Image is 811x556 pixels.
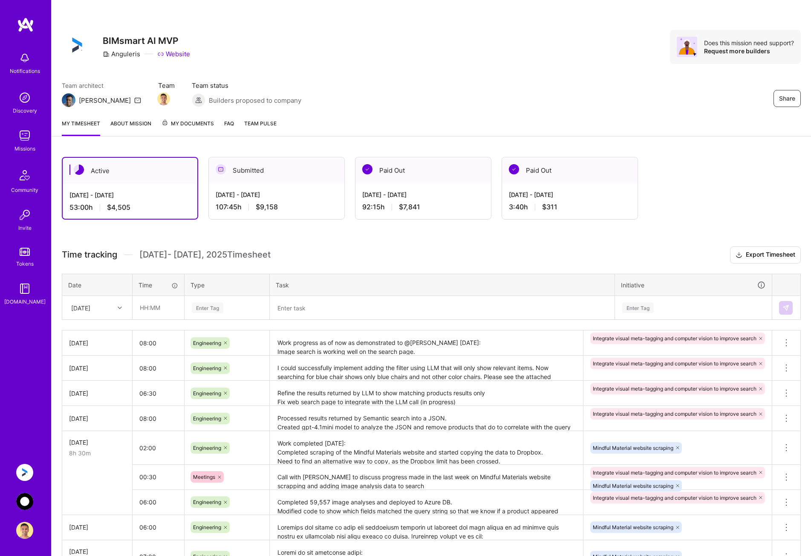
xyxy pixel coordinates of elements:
[133,357,184,379] input: HH:MM
[593,483,673,489] span: Mindful Material website scraping
[593,469,756,476] span: Integrate visual meta-tagging and computer vision to improve search
[593,385,756,392] span: Integrate visual meta-tagging and computer vision to improve search
[621,280,766,290] div: Initiative
[16,127,33,144] img: teamwork
[63,158,197,184] div: Active
[17,17,34,32] img: logo
[216,190,338,199] div: [DATE] - [DATE]
[271,466,582,489] textarea: Call with [PERSON_NAME] to discuss progress made in the last week on Mindful Materials website sc...
[74,165,84,175] img: Active
[193,415,221,422] span: Engineering
[622,301,654,314] div: Enter Tag
[20,248,30,256] img: tokens
[736,251,742,260] i: icon Download
[193,499,221,505] span: Engineering
[13,106,37,115] div: Discovery
[139,249,271,260] span: [DATE] - [DATE] , 2025 Timesheet
[14,464,35,481] a: Anguleris: BIMsmart AI MVP
[16,206,33,223] img: Invite
[502,157,638,183] div: Paid Out
[355,157,491,183] div: Paid Out
[16,259,34,268] div: Tokens
[69,523,125,532] div: [DATE]
[362,203,484,211] div: 92:15 h
[162,119,214,128] span: My Documents
[193,524,221,530] span: Engineering
[256,203,278,211] span: $9,158
[730,246,801,264] button: Export Timesheet
[133,332,184,354] input: HH:MM
[16,493,33,510] img: AnyTeam: Team for AI-Powered Sales Platform
[593,495,756,501] span: Integrate visual meta-tagging and computer vision to improve search
[773,90,801,107] button: Share
[782,304,789,311] img: Submit
[62,30,92,61] img: Company Logo
[271,516,582,539] textarea: Loremips dol sitame co adip eli seddoeiusm temporin ut laboreet dol magn aliqua en ad minimve qui...
[16,464,33,481] img: Anguleris: BIMsmart AI MVP
[14,144,35,153] div: Missions
[244,119,277,136] a: Team Pulse
[107,203,130,212] span: $4,505
[14,165,35,185] img: Community
[16,280,33,297] img: guide book
[216,203,338,211] div: 107:45 h
[509,203,631,211] div: 3:40 h
[133,491,184,513] input: HH:MM
[139,281,178,290] div: Time
[593,360,756,367] span: Integrate visual meta-tagging and computer vision to improve search
[362,164,372,174] img: Paid Out
[118,306,122,310] i: icon Chevron
[69,438,125,447] div: [DATE]
[133,382,184,405] input: HH:MM
[593,335,756,342] span: Integrate visual meta-tagging and computer vision to improve search
[11,185,38,194] div: Community
[193,390,221,397] span: Engineering
[677,37,697,57] img: Avatar
[509,164,519,174] img: Paid Out
[157,93,170,105] img: Team Member Avatar
[158,92,169,106] a: Team Member Avatar
[704,47,794,55] div: Request more builders
[193,365,221,371] span: Engineering
[271,331,582,355] textarea: Work progress as of now as demonstrated to @[PERSON_NAME] [DATE]: Image search is working well on...
[185,274,270,296] th: Type
[193,340,221,346] span: Engineering
[270,274,615,296] th: Task
[157,49,190,58] a: Website
[62,93,75,107] img: Team Architect
[271,356,582,380] textarea: I could successfully implement adding the filter using LLM that will only show relevant items. No...
[4,297,46,306] div: [DOMAIN_NAME]
[133,466,184,488] input: HH:MM
[103,35,190,46] h3: BIMsmart AI MVP
[133,516,184,539] input: HH:MM
[110,119,151,136] a: About Mission
[14,493,35,510] a: AnyTeam: Team for AI-Powered Sales Platform
[509,190,631,199] div: [DATE] - [DATE]
[69,364,125,373] div: [DATE]
[399,203,420,211] span: $7,841
[193,445,221,451] span: Engineering
[779,94,795,103] span: Share
[216,164,226,174] img: Submitted
[10,67,40,75] div: Notifications
[69,414,125,423] div: [DATE]
[192,81,301,90] span: Team status
[79,96,131,105] div: [PERSON_NAME]
[593,524,673,530] span: Mindful Material website scraping
[593,445,673,451] span: Mindful Material website scraping
[62,81,141,90] span: Team architect
[71,303,90,312] div: [DATE]
[69,547,125,556] div: [DATE]
[69,203,190,212] div: 53:00 h
[362,190,484,199] div: [DATE] - [DATE]
[209,157,344,183] div: Submitted
[16,522,33,539] img: User Avatar
[62,119,100,136] a: My timesheet
[244,120,277,127] span: Team Pulse
[103,49,140,58] div: Anguleris
[18,223,32,232] div: Invite
[69,339,125,347] div: [DATE]
[133,407,184,430] input: HH:MM
[16,49,33,67] img: bell
[133,437,184,459] input: HH:MM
